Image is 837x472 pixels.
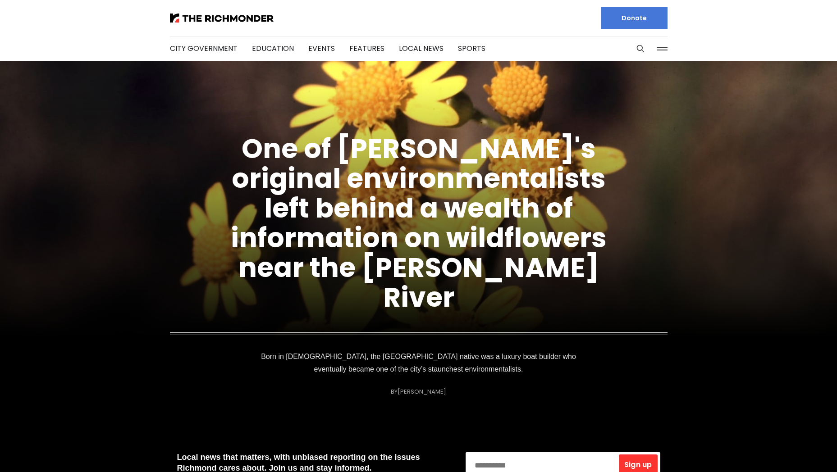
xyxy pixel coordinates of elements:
div: By [391,388,446,395]
a: Sports [458,43,485,54]
a: Education [252,43,294,54]
button: Search this site [634,42,647,55]
a: City Government [170,43,238,54]
a: Local News [399,43,444,54]
a: Events [308,43,335,54]
span: Sign up [624,461,652,468]
a: [PERSON_NAME] [398,387,446,396]
iframe: portal-trigger [761,428,837,472]
a: One of [PERSON_NAME]'s original environmentalists left behind a wealth of information on wildflow... [231,130,607,316]
a: Features [349,43,384,54]
img: The Richmonder [170,14,274,23]
a: Donate [601,7,668,29]
p: Born in [DEMOGRAPHIC_DATA], the [GEOGRAPHIC_DATA] native was a luxury boat builder who eventually... [258,350,579,376]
